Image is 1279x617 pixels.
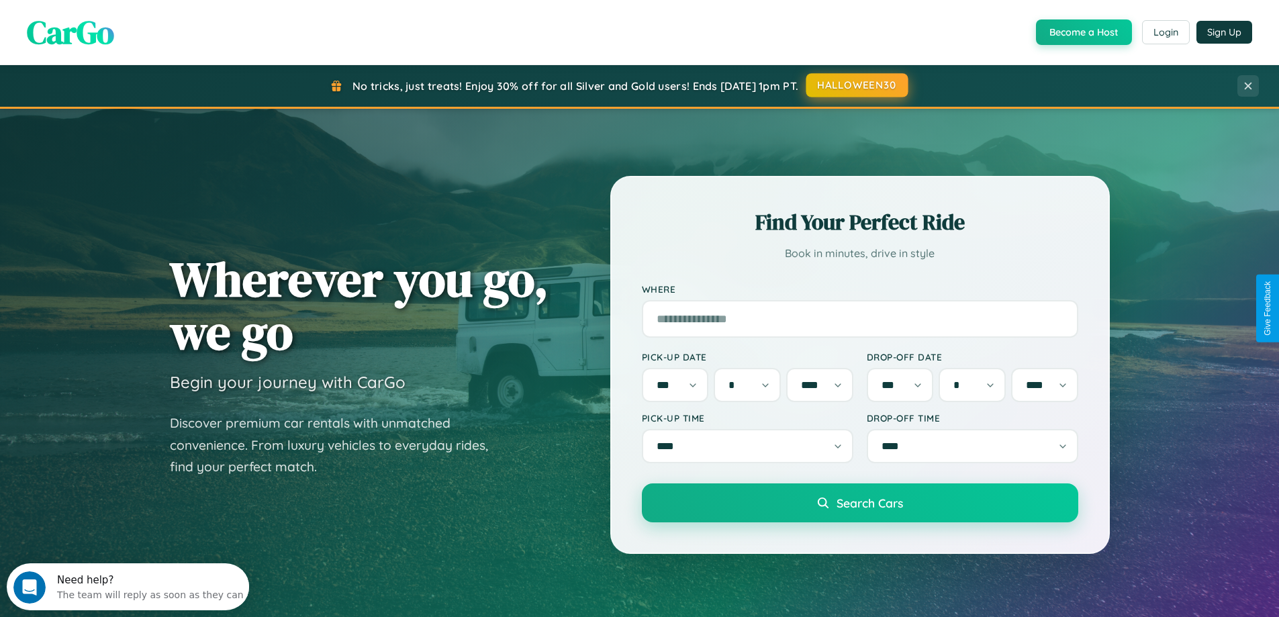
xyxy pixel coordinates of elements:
[867,351,1078,363] label: Drop-off Date
[170,252,549,359] h1: Wherever you go, we go
[27,10,114,54] span: CarGo
[642,207,1078,237] h2: Find Your Perfect Ride
[837,495,903,510] span: Search Cars
[642,351,853,363] label: Pick-up Date
[806,73,908,97] button: HALLOWEEN30
[642,483,1078,522] button: Search Cars
[867,412,1078,424] label: Drop-off Time
[642,244,1078,263] p: Book in minutes, drive in style
[1036,19,1132,45] button: Become a Host
[1142,20,1190,44] button: Login
[170,372,406,392] h3: Begin your journey with CarGo
[50,11,237,22] div: Need help?
[1263,281,1272,336] div: Give Feedback
[1196,21,1252,44] button: Sign Up
[13,571,46,604] iframe: Intercom live chat
[5,5,250,42] div: Open Intercom Messenger
[642,283,1078,295] label: Where
[50,22,237,36] div: The team will reply as soon as they can
[352,79,798,93] span: No tricks, just treats! Enjoy 30% off for all Silver and Gold users! Ends [DATE] 1pm PT.
[7,563,249,610] iframe: Intercom live chat discovery launcher
[170,412,506,478] p: Discover premium car rentals with unmatched convenience. From luxury vehicles to everyday rides, ...
[642,412,853,424] label: Pick-up Time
